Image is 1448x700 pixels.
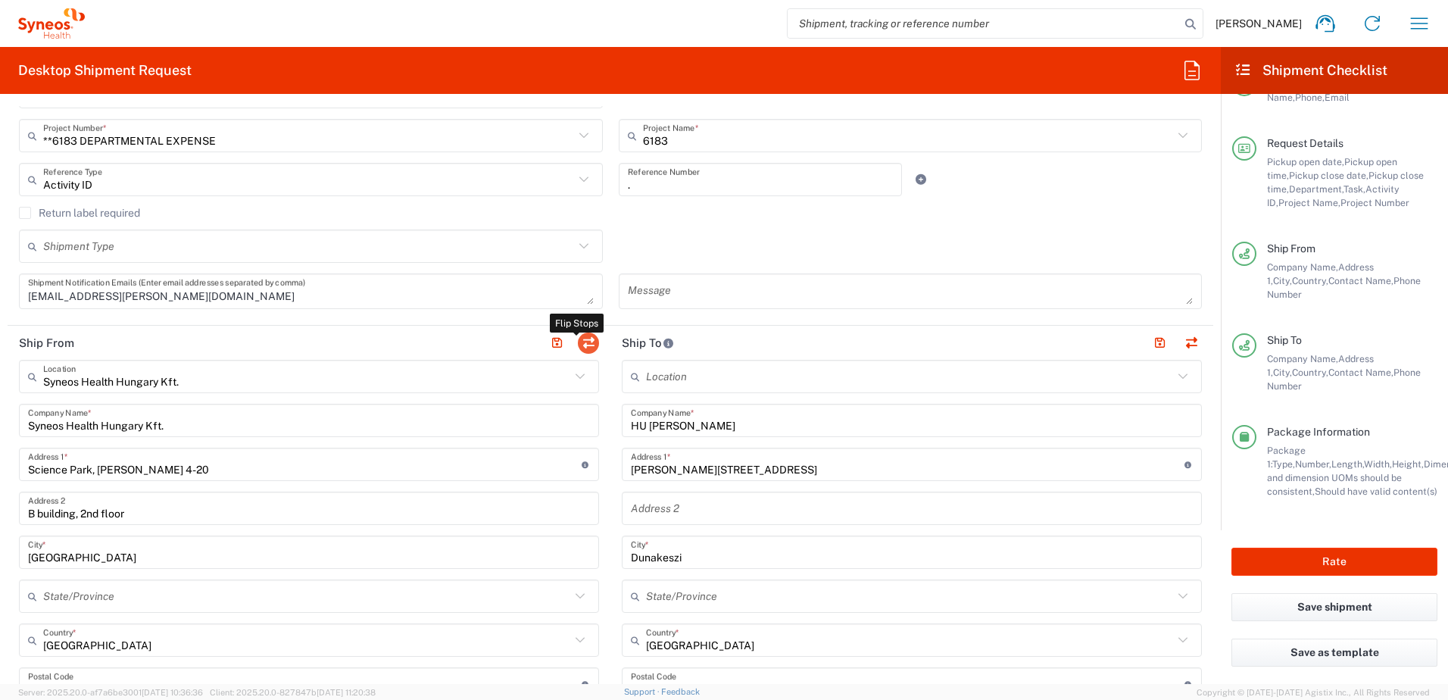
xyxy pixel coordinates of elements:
[1267,445,1306,470] span: Package 1:
[18,688,203,697] span: Server: 2025.20.0-af7a6be3001
[317,688,376,697] span: [DATE] 11:20:38
[1289,170,1368,181] span: Pickup close date,
[142,688,203,697] span: [DATE] 10:36:36
[1273,275,1292,286] span: City,
[1234,61,1387,80] h2: Shipment Checklist
[788,9,1180,38] input: Shipment, tracking or reference number
[1267,353,1338,364] span: Company Name,
[1292,367,1328,378] span: Country,
[661,687,700,696] a: Feedback
[210,688,376,697] span: Client: 2025.20.0-827847b
[1364,458,1392,470] span: Width,
[1267,242,1315,255] span: Ship From
[1216,17,1302,30] span: [PERSON_NAME]
[19,207,140,219] label: Return label required
[1267,156,1344,167] span: Pickup open date,
[1328,275,1393,286] span: Contact Name,
[624,687,662,696] a: Support
[1392,458,1424,470] span: Height,
[910,169,932,190] a: Add Reference
[1328,367,1393,378] span: Contact Name,
[1278,197,1340,208] span: Project Name,
[1267,261,1338,273] span: Company Name,
[1197,686,1430,699] span: Copyright © [DATE]-[DATE] Agistix Inc., All Rights Reserved
[1231,593,1437,621] button: Save shipment
[1292,275,1328,286] span: Country,
[1267,334,1302,346] span: Ship To
[622,336,674,351] h2: Ship To
[19,336,74,351] h2: Ship From
[1295,458,1331,470] span: Number,
[1231,639,1437,667] button: Save as template
[1343,183,1365,195] span: Task,
[1273,367,1292,378] span: City,
[1267,426,1370,438] span: Package Information
[1315,486,1437,497] span: Should have valid content(s)
[18,61,192,80] h2: Desktop Shipment Request
[1231,548,1437,576] button: Rate
[1267,137,1343,149] span: Request Details
[1331,458,1364,470] span: Length,
[1272,458,1295,470] span: Type,
[1325,92,1350,103] span: Email
[1340,197,1409,208] span: Project Number
[1267,92,1295,103] span: Name,
[1295,92,1325,103] span: Phone,
[1289,183,1343,195] span: Department,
